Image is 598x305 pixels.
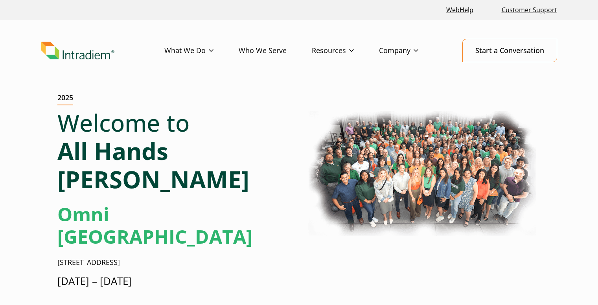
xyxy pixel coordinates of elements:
a: Who We Serve [239,39,312,62]
p: [STREET_ADDRESS] [57,257,293,268]
p: [DATE] – [DATE] [57,274,293,288]
a: Customer Support [499,2,560,18]
strong: Omni [GEOGRAPHIC_DATA] [57,201,252,250]
strong: All Hands [57,135,168,167]
a: What We Do [164,39,239,62]
h2: 2025 [57,94,73,105]
a: Link opens in a new window [443,2,477,18]
a: Start a Conversation [462,39,557,62]
a: Company [379,39,443,62]
a: Link to homepage of Intradiem [41,42,164,60]
a: Resources [312,39,379,62]
h1: Welcome to [57,108,293,193]
strong: [PERSON_NAME] [57,163,249,195]
img: Intradiem [41,42,114,60]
